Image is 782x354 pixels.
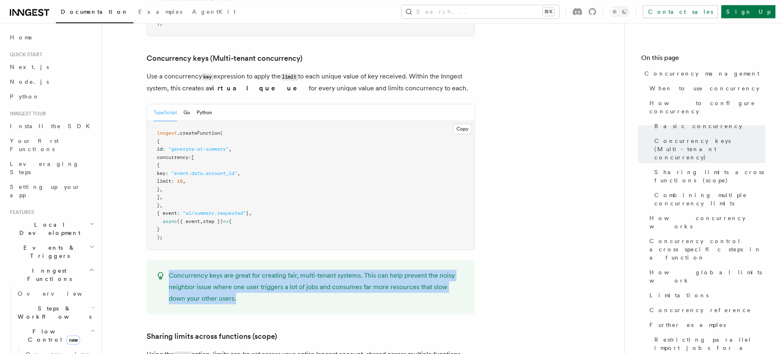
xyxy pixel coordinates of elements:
[721,5,775,18] a: Sign Up
[646,233,766,264] a: Concurrency control across specific steps in a function
[7,240,96,263] button: Events & Triggers
[646,80,766,95] a: When to use concurrency
[7,118,96,133] a: Install the SDK
[649,291,709,299] span: Limitations
[646,210,766,233] a: How concurrency works
[649,84,759,92] span: When to use concurrency
[157,130,177,136] span: inngest
[10,78,49,85] span: Node.js
[654,191,766,207] span: Combining multiple concurrency limits
[7,30,96,44] a: Home
[157,146,163,152] span: id
[654,168,766,184] span: Sharing limits across functions (scope)
[654,122,742,130] span: Basic concurrency
[649,214,766,230] span: How concurrency works
[646,317,766,332] a: Further examples
[160,186,163,192] span: ,
[157,202,160,208] span: }
[654,136,766,161] span: Concurrency keys (Multi-tenant concurrency)
[649,268,766,284] span: How global limits work
[183,104,190,121] button: Go
[169,270,465,304] p: Concurrency keys are great for creating fair, multi-tenant systems. This can help prevent the noi...
[191,154,194,160] span: [
[646,287,766,302] a: Limitations
[171,170,237,176] span: "event.data.account_id"
[138,8,182,15] span: Examples
[220,130,223,136] span: (
[192,8,236,15] span: AgentKit
[168,146,229,152] span: "generate-ai-summary"
[147,53,303,64] a: Concurrency keys (Multi-tenant concurrency)
[646,264,766,287] a: How global limits work
[10,183,80,198] span: Setting up your app
[646,95,766,118] a: How to configure concurrency
[401,5,559,18] button: Search...⌘K
[7,217,96,240] button: Local Development
[646,302,766,317] a: Concurrency reference
[157,234,163,240] span: );
[223,218,229,224] span: =>
[7,156,96,179] a: Leveraging Steps
[651,164,766,187] a: Sharing limits across functions (scope)
[610,7,629,16] button: Toggle dark mode
[10,122,95,129] span: Install the SDK
[157,162,160,168] span: {
[163,218,177,224] span: async
[641,66,766,80] a: Concurrency management
[7,59,96,74] a: Next.js
[10,93,40,99] span: Python
[160,194,163,200] span: ,
[133,2,187,22] a: Examples
[641,53,766,66] h4: On this page
[7,133,96,156] a: Your first Functions
[157,21,163,26] span: );
[7,89,96,103] a: Python
[157,170,165,176] span: key
[177,218,200,224] span: ({ event
[209,84,309,92] strong: virtual queue
[56,2,133,23] a: Documentation
[229,218,232,224] span: {
[177,210,180,216] span: :
[281,74,298,80] code: limit
[649,237,766,261] span: Concurrency control across specific steps in a function
[249,210,252,216] span: ,
[18,290,102,297] span: Overview
[7,209,34,215] span: Features
[203,218,223,224] span: step })
[171,178,174,184] span: :
[651,133,766,164] a: Concurrency keys (Multi-tenant concurrency)
[543,7,554,16] kbd: ⌘K
[160,202,163,208] span: ,
[7,51,42,57] span: Quick start
[177,130,220,136] span: .createFunction
[14,304,92,320] span: Steps & Workflows
[188,154,191,160] span: :
[7,266,89,283] span: Inngest Functions
[10,137,59,152] span: Your first Functions
[453,124,472,134] button: Copy
[651,118,766,133] a: Basic concurrency
[197,104,212,121] button: Python
[7,263,96,286] button: Inngest Functions
[157,194,160,200] span: ]
[165,170,168,176] span: :
[643,5,718,18] a: Contact sales
[157,138,160,144] span: {
[67,335,80,344] span: new
[147,71,475,94] p: Use a concurrency expression to apply the to each unique value of key received. Within the Innges...
[7,243,89,260] span: Events & Triggers
[10,63,49,70] span: Next.js
[7,74,96,89] a: Node.js
[237,170,240,176] span: ,
[644,69,759,77] span: Concurrency management
[147,331,277,342] a: Sharing limits across functions (scope)
[649,320,726,329] span: Further examples
[7,110,46,117] span: Inngest tour
[154,104,177,121] button: TypeScript
[649,99,766,115] span: How to configure concurrency
[14,301,96,324] button: Steps & Workflows
[14,324,96,347] button: Flow Controlnew
[157,154,188,160] span: concurrency
[157,178,171,184] span: limit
